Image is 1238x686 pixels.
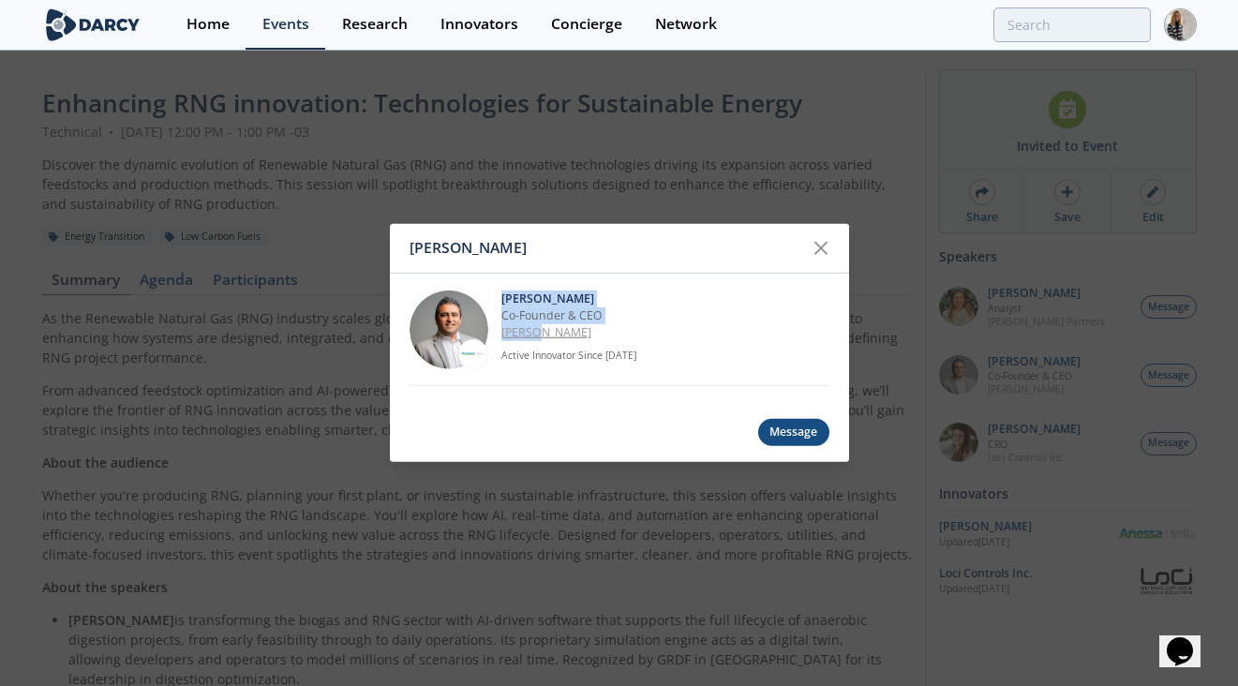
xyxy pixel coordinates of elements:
p: Co-Founder & CEO [501,307,829,324]
div: [PERSON_NAME] [410,231,804,266]
div: Innovators [440,17,518,32]
div: Message [758,419,829,446]
p: Active Innovator Since [DATE] [501,348,829,363]
p: [PERSON_NAME] [501,290,829,306]
a: [PERSON_NAME] [501,324,591,340]
img: Profile [1164,8,1197,41]
div: Concierge [551,17,622,32]
img: logo-wide.svg [42,8,144,41]
div: Events [262,17,309,32]
input: Advanced Search [993,7,1151,42]
div: Home [186,17,230,32]
div: Network [655,17,717,32]
div: Research [342,17,408,32]
iframe: chat widget [1159,611,1219,667]
img: 1fdb2308-3d70-46db-bc64-f6eabefcce4d [410,290,488,368]
img: Anessa [461,352,485,355]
